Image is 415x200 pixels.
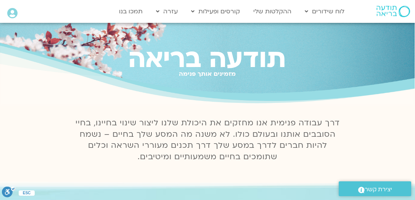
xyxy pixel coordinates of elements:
a: תמכו בנו [115,4,146,19]
a: עזרה [152,4,182,19]
img: תודעה בריאה [376,6,410,17]
a: לוח שידורים [301,4,348,19]
p: דרך עבודה פנימית אנו מחזקים את היכולת שלנו ליצור שינוי בחיינו, בחיי הסובבים אותנו ובעולם כולו. לא... [71,117,344,163]
a: יצירת קשר [339,181,411,196]
span: יצירת קשר [365,184,392,195]
a: ההקלטות שלי [249,4,295,19]
a: קורסים ופעילות [187,4,244,19]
